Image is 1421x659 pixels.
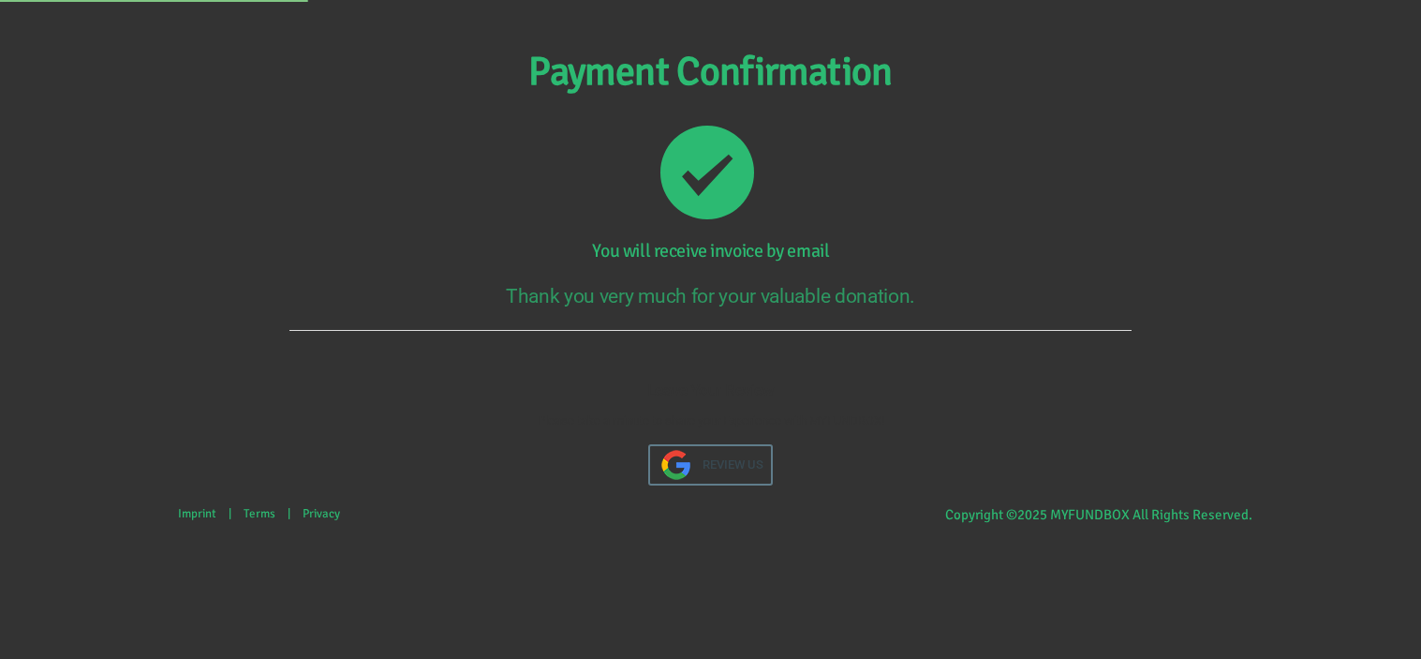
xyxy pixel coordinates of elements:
[9,239,1412,262] p: You will receive invoice by email
[234,497,285,531] a: Terms
[703,446,763,484] span: Review Us
[945,506,1252,523] span: Copyright © 2025 MYFUNDBOX All Rights Reserved.
[288,506,290,521] span: |
[9,42,1412,103] p: Payment Confirmation
[648,444,773,486] a: Review Us
[229,506,231,521] span: |
[9,281,1412,311] p: Thank you very much for your valuable donation.
[169,497,226,531] a: Imprint
[293,497,349,531] a: Privacy
[658,446,695,484] img: google_transparent.png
